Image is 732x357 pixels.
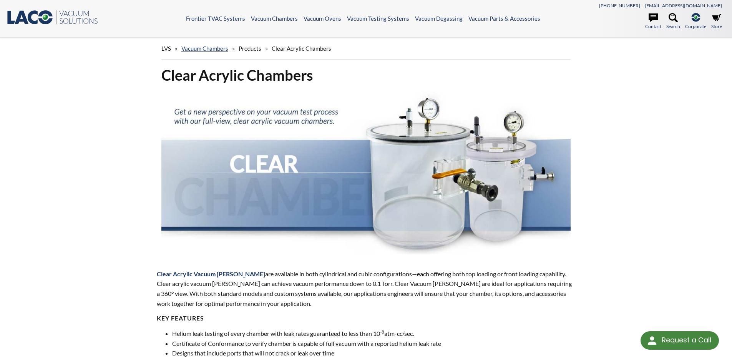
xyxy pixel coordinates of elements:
sup: -8 [380,329,384,335]
a: Vacuum Chambers [251,15,298,22]
img: Clear Chambers header [161,91,571,254]
a: [EMAIL_ADDRESS][DOMAIN_NAME] [645,3,722,8]
a: Store [711,13,722,30]
a: Vacuum Ovens [304,15,341,22]
a: Frontier TVAC Systems [186,15,245,22]
div: » » » [161,38,571,60]
span: Products [239,45,261,52]
h4: KEY FEATURES [157,314,576,322]
a: Vacuum Parts & Accessories [468,15,540,22]
a: Vacuum Degassing [415,15,463,22]
span: Corporate [685,23,706,30]
li: Helium leak testing of every chamber with leak rates guaranteed to less than 10 atm-cc/sec. [172,329,576,339]
a: [PHONE_NUMBER] [599,3,640,8]
span: Clear Acrylic Vacuum [PERSON_NAME] [157,270,265,277]
div: Request a Call [662,331,711,349]
a: Contact [645,13,661,30]
h1: Clear Acrylic Chambers [161,66,571,85]
li: Certificate of Conformance to verify chamber is capable of full vacuum with a reported helium lea... [172,339,576,349]
p: are available in both cylindrical and cubic configurations—each offering both top loading or fron... [157,269,576,308]
img: round button [646,334,658,347]
a: Vacuum Testing Systems [347,15,409,22]
span: LVS [161,45,171,52]
a: Vacuum Chambers [181,45,228,52]
span: Clear Acrylic Chambers [272,45,331,52]
a: Search [666,13,680,30]
div: Request a Call [641,331,719,350]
